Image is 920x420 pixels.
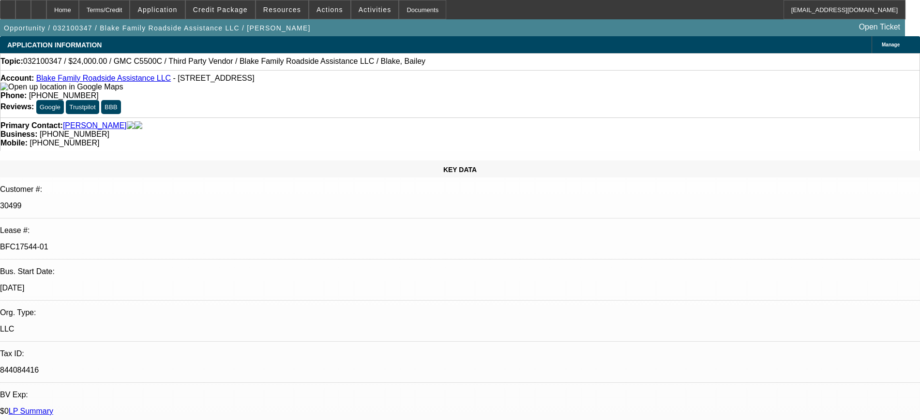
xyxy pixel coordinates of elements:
button: Activities [351,0,399,19]
span: Resources [263,6,301,14]
a: [PERSON_NAME] [63,121,127,130]
button: Credit Package [186,0,255,19]
span: Credit Package [193,6,248,14]
strong: Mobile: [0,139,28,147]
span: [PHONE_NUMBER] [29,91,99,100]
span: Actions [317,6,343,14]
button: Actions [309,0,350,19]
strong: Business: [0,130,37,138]
a: Open Ticket [855,19,904,35]
img: facebook-icon.png [127,121,135,130]
span: - [STREET_ADDRESS] [173,74,255,82]
span: Application [137,6,177,14]
strong: Account: [0,74,34,82]
span: Activities [359,6,392,14]
button: BBB [101,100,121,114]
span: Manage [882,42,900,47]
span: KEY DATA [443,166,477,174]
a: View Google Maps [0,83,123,91]
strong: Phone: [0,91,27,100]
span: APPLICATION INFORMATION [7,41,102,49]
a: Blake Family Roadside Assistance LLC [36,74,171,82]
span: 032100347 / $24,000.00 / GMC C5500C / Third Party Vendor / Blake Family Roadside Assistance LLC /... [23,57,425,66]
strong: Topic: [0,57,23,66]
button: Trustpilot [66,100,99,114]
button: Application [130,0,184,19]
span: Opportunity / 032100347 / Blake Family Roadside Assistance LLC / [PERSON_NAME] [4,24,311,32]
button: Google [36,100,64,114]
strong: Primary Contact: [0,121,63,130]
a: LP Summary [9,407,53,415]
span: [PHONE_NUMBER] [40,130,109,138]
img: linkedin-icon.png [135,121,142,130]
strong: Reviews: [0,102,34,111]
button: Resources [256,0,308,19]
span: [PHONE_NUMBER] [30,139,99,147]
img: Open up location in Google Maps [0,83,123,91]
